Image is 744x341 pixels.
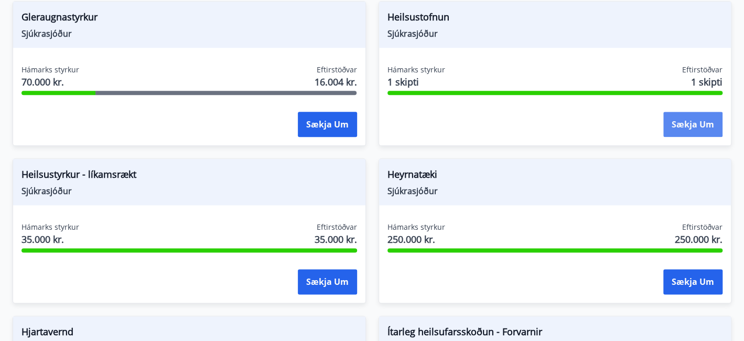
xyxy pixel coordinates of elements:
span: Hámarks styrkur [387,222,445,232]
span: Gleraugnastyrkur [21,10,357,28]
span: Hámarks styrkur [387,65,445,75]
span: Heilsustofnun [387,10,723,28]
span: Eftirstöðvar [682,65,723,75]
button: Sækja um [298,269,357,294]
span: 1 skipti [387,75,445,89]
span: Eftirstöðvar [682,222,723,232]
span: Eftirstöðvar [317,65,357,75]
span: Sjúkrasjóður [387,185,723,197]
span: Hámarks styrkur [21,222,79,232]
span: 250.000 kr. [387,232,445,246]
span: 16.004 kr. [315,75,357,89]
span: 70.000 kr. [21,75,79,89]
button: Sækja um [663,269,723,294]
span: 1 skipti [691,75,723,89]
span: Heilsustyrkur - líkamsrækt [21,167,357,185]
button: Sækja um [663,112,723,137]
span: 35.000 kr. [315,232,357,246]
span: Heyrnatæki [387,167,723,185]
span: Sjúkrasjóður [387,28,723,39]
button: Sækja um [298,112,357,137]
span: Sjúkrasjóður [21,28,357,39]
span: Eftirstöðvar [317,222,357,232]
span: 250.000 kr. [675,232,723,246]
span: 35.000 kr. [21,232,79,246]
span: Sjúkrasjóður [21,185,357,197]
span: Hámarks styrkur [21,65,79,75]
